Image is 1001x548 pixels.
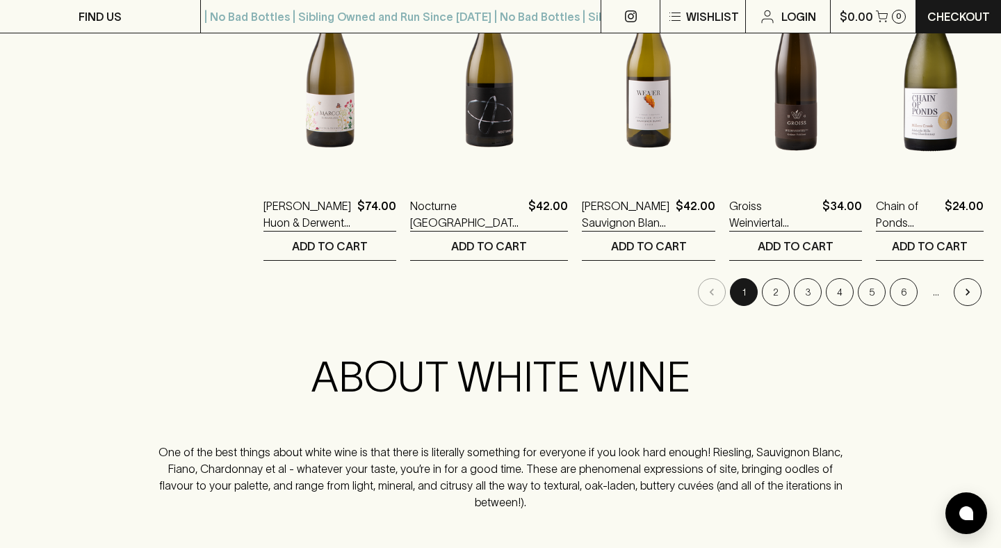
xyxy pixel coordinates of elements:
[826,278,854,306] button: Go to page 4
[858,278,886,306] button: Go to page 5
[927,8,990,25] p: Checkout
[292,238,368,255] p: ADD TO CART
[794,278,822,306] button: Go to page 3
[79,8,122,25] p: FIND US
[410,198,523,231] a: Nocturne [GEOGRAPHIC_DATA] [GEOGRAPHIC_DATA] 2024
[822,198,862,231] p: $34.00
[729,232,862,260] button: ADD TO CART
[781,8,816,25] p: Login
[922,278,950,306] div: …
[729,198,817,231] a: Groiss Weinviertal [PERSON_NAME] Veltliner 2022
[876,232,984,260] button: ADD TO CART
[263,198,352,231] a: [PERSON_NAME] Huon & Derwent Chardonnay 2023
[762,278,790,306] button: Go to page 2
[357,198,396,231] p: $74.00
[730,278,758,306] button: page 1
[582,232,715,260] button: ADD TO CART
[945,198,984,231] p: $24.00
[954,278,982,306] button: Go to next page
[876,198,939,231] a: Chain of Ponds Chardonnay 2023
[451,238,527,255] p: ADD TO CART
[959,506,973,520] img: bubble-icon
[896,13,902,20] p: 0
[582,198,670,231] a: [PERSON_NAME] Sauvignon Blanc 2023
[410,232,568,260] button: ADD TO CART
[150,444,851,510] p: One of the best things about white wine is that there is literally something for everyone if you ...
[150,352,851,402] h2: ABOUT WHITE WINE
[528,198,568,231] p: $42.00
[263,278,984,306] nav: pagination navigation
[686,8,739,25] p: Wishlist
[676,198,715,231] p: $42.00
[263,232,396,260] button: ADD TO CART
[611,238,687,255] p: ADD TO CART
[758,238,833,255] p: ADD TO CART
[840,8,873,25] p: $0.00
[892,238,968,255] p: ADD TO CART
[890,278,918,306] button: Go to page 6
